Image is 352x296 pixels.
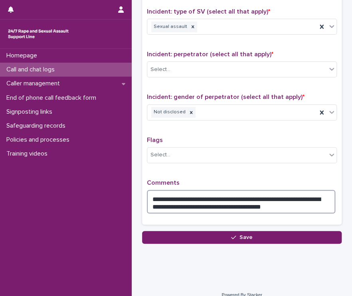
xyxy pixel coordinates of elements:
img: rhQMoQhaT3yELyF149Cw [6,26,70,42]
p: Safeguarding records [3,122,72,130]
div: Not disclosed [151,107,187,118]
p: Signposting links [3,108,59,116]
span: Save [239,235,253,240]
button: Save [142,231,342,244]
div: Select... [150,151,170,159]
span: Comments [147,180,180,186]
p: Caller management [3,80,66,87]
div: Select... [150,65,170,74]
span: Incident: perpetrator (select all that apply) [147,51,273,57]
p: Homepage [3,52,44,59]
p: Call and chat logs [3,66,61,73]
span: Flags [147,137,163,143]
span: Incident: type of SV (select all that apply) [147,8,270,15]
span: Incident: gender of perpetrator (select all that apply) [147,94,305,100]
div: Sexual assault [151,22,188,32]
p: End of phone call feedback form [3,94,103,102]
p: Training videos [3,150,54,158]
p: Policies and processes [3,136,76,144]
